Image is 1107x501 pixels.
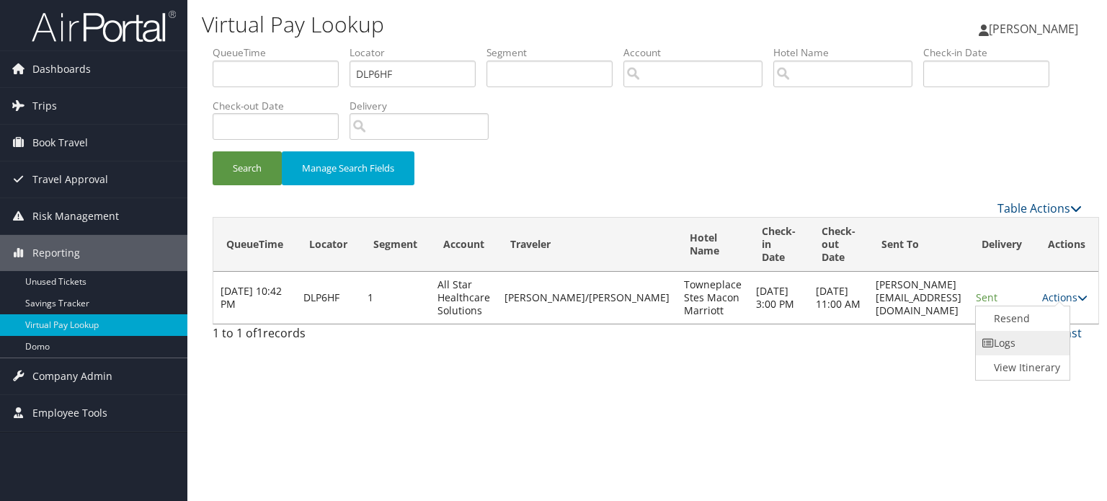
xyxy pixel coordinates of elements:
[749,218,809,272] th: Check-in Date: activate to sort column ascending
[32,235,80,271] span: Reporting
[868,218,969,272] th: Sent To: activate to sort column ascending
[979,7,1093,50] a: [PERSON_NAME]
[282,151,414,185] button: Manage Search Fields
[749,272,809,324] td: [DATE] 3:00 PM
[32,358,112,394] span: Company Admin
[32,161,108,198] span: Travel Approval
[976,331,1067,355] a: Logs
[997,200,1082,216] a: Table Actions
[430,218,497,272] th: Account: activate to sort column ascending
[677,272,749,324] td: Towneplace Stes Macon Marriott
[257,325,263,341] span: 1
[350,45,486,60] label: Locator
[213,324,414,349] div: 1 to 1 of records
[32,9,176,43] img: airportal-logo.png
[486,45,623,60] label: Segment
[213,151,282,185] button: Search
[213,99,350,113] label: Check-out Date
[773,45,923,60] label: Hotel Name
[976,355,1067,380] a: View Itinerary
[213,218,296,272] th: QueueTime: activate to sort column ascending
[32,395,107,431] span: Employee Tools
[213,272,296,324] td: [DATE] 10:42 PM
[976,306,1067,331] a: Resend
[32,198,119,234] span: Risk Management
[296,272,360,324] td: DLP6HF
[809,218,868,272] th: Check-out Date: activate to sort column ascending
[296,218,360,272] th: Locator: activate to sort column ascending
[360,218,430,272] th: Segment: activate to sort column ascending
[969,218,1035,272] th: Delivery: activate to sort column ascending
[1042,291,1088,304] a: Actions
[350,99,499,113] label: Delivery
[989,21,1078,37] span: [PERSON_NAME]
[868,272,969,324] td: [PERSON_NAME][EMAIL_ADDRESS][DOMAIN_NAME]
[1059,325,1082,341] a: Last
[430,272,497,324] td: All Star Healthcare Solutions
[497,218,677,272] th: Traveler: activate to sort column ascending
[623,45,773,60] label: Account
[497,272,677,324] td: [PERSON_NAME]/[PERSON_NAME]
[976,291,997,304] span: Sent
[923,45,1060,60] label: Check-in Date
[32,51,91,87] span: Dashboards
[32,88,57,124] span: Trips
[213,45,350,60] label: QueueTime
[32,125,88,161] span: Book Travel
[809,272,868,324] td: [DATE] 11:00 AM
[677,218,749,272] th: Hotel Name: activate to sort column ascending
[360,272,430,324] td: 1
[1035,218,1098,272] th: Actions
[202,9,796,40] h1: Virtual Pay Lookup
